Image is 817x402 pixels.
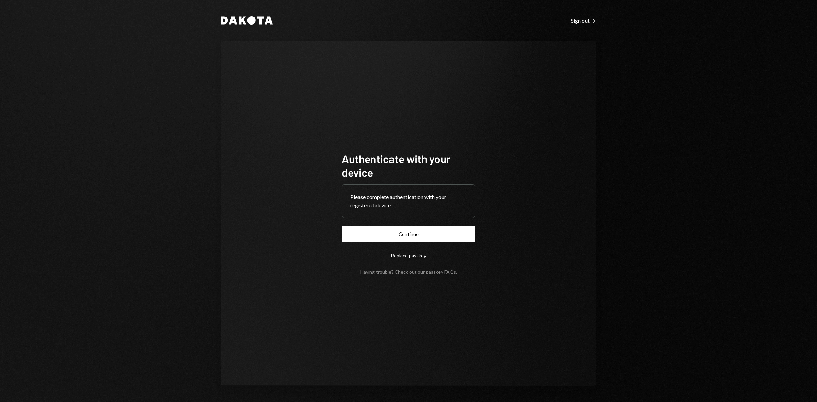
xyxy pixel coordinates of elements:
a: Sign out [571,17,596,24]
h1: Authenticate with your device [342,152,475,179]
div: Having trouble? Check out our . [360,269,457,275]
a: passkey FAQs [426,269,456,275]
button: Continue [342,226,475,242]
button: Replace passkey [342,247,475,263]
div: Please complete authentication with your registered device. [350,193,467,209]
